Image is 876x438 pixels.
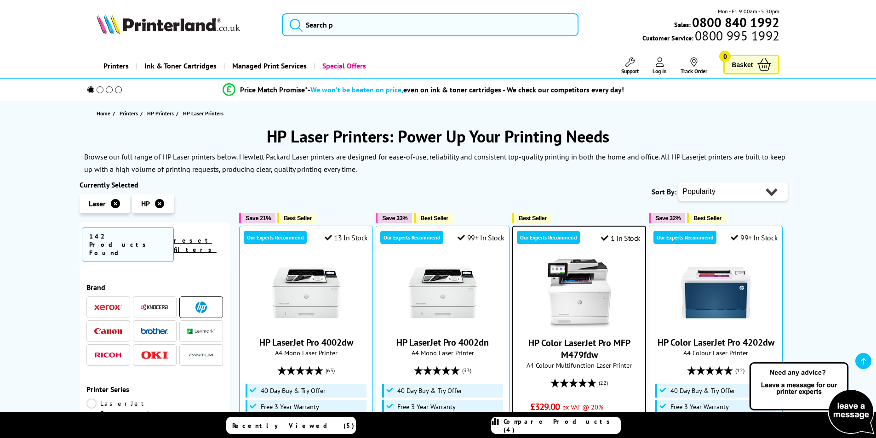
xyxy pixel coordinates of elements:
[653,68,667,74] span: Log In
[723,55,779,74] a: Basket 0
[136,54,223,78] a: Ink & Toner Cartridges
[86,398,170,419] a: LaserJet Enterprise
[80,180,230,189] div: Currently Selected
[381,348,504,357] span: A4 Mono Laser Printer
[187,301,215,313] a: HP
[97,14,240,34] img: Printerland Logo
[681,258,750,327] img: HP Color LaserJet Pro 4202dw
[94,328,122,334] img: Canon
[89,199,106,208] span: Laser
[462,362,471,379] span: (33)
[420,215,448,222] span: Best Seller
[120,108,138,118] span: Printers
[75,82,773,98] li: modal_Promise
[382,215,407,222] span: Save 33%
[187,325,215,337] a: Lexmark
[408,258,477,327] img: HP LaserJet Pro 4002dn
[314,54,373,78] a: Special Offers
[731,233,778,242] div: 99+ In Stock
[654,348,778,357] span: A4 Colour Laser Printer
[545,320,614,330] a: HP Color LaserJet Pro MFP M479fdw
[244,231,307,244] div: Our Experts Recommend
[174,236,217,254] a: reset filters
[325,233,368,242] div: 13 In Stock
[141,199,150,208] span: HP
[261,387,326,394] span: 40 Day Buy & Try Offer
[642,31,779,42] span: Customer Service:
[517,231,580,244] div: Our Experts Recommend
[530,401,560,413] span: £329.00
[518,361,641,370] span: A4 Colour Multifunction Laser Printer
[94,325,122,337] a: Canon
[187,350,215,361] img: Pantum
[621,57,639,74] a: Support
[653,231,716,244] div: Our Experts Recommend
[719,51,731,62] span: 0
[141,328,168,334] img: Brother
[658,336,774,348] a: HP Color LaserJet Pro 4202dw
[183,110,223,117] span: HP Laser Printers
[649,213,685,223] button: Save 32%
[239,213,275,223] button: Save 21%
[326,362,335,379] span: (63)
[141,349,168,361] a: OKI
[141,304,168,311] img: Kyocera
[144,54,217,78] span: Ink & Toner Cartridges
[691,18,779,27] a: 0800 840 1992
[240,85,308,94] span: Price Match Promise*
[601,233,641,243] div: 1 In Stock
[747,361,876,436] img: Open Live Chat window
[414,213,453,223] button: Best Seller
[141,301,168,313] a: Kyocera
[97,108,113,118] a: Home
[97,14,271,36] a: Printerland Logo
[120,108,140,118] a: Printers
[282,13,578,36] input: Search p
[491,417,621,434] a: Compare Products (4)
[147,108,174,118] span: HP Printers
[599,374,608,392] span: (22)
[84,152,785,174] p: Browse our full range of HP Laser printers below. Hewlett Packard Laser printers are designed for...
[693,215,721,222] span: Best Seller
[653,57,667,74] a: Log In
[681,57,707,74] a: Track Order
[380,231,443,244] div: Our Experts Recommend
[735,362,744,379] span: (12)
[244,348,368,357] span: A4 Mono Laser Printer
[562,403,603,411] span: ex VAT @ 20%
[272,258,341,327] img: HP LaserJet Pro 4002dw
[246,215,271,222] span: Save 21%
[261,403,319,410] span: Free 3 Year Warranty
[397,403,456,410] span: Free 3 Year Warranty
[141,325,168,337] a: Brother
[693,31,779,40] span: 0800 995 1992
[408,320,477,329] a: HP LaserJet Pro 4002dn
[652,187,676,196] span: Sort By:
[284,215,312,222] span: Best Seller
[223,54,314,78] a: Managed Print Services
[670,403,729,410] span: Free 3 Year Warranty
[94,304,122,311] img: Xerox
[86,283,223,292] span: Brand
[187,349,215,361] a: Pantum
[86,385,223,394] span: Printer Series
[232,421,355,430] span: Recently Viewed (5)
[226,417,356,434] a: Recently Viewed (5)
[692,14,779,31] b: 0800 840 1992
[310,85,403,94] span: We won’t be beaten on price,
[528,337,630,361] a: HP Color LaserJet Pro MFP M479fdw
[141,351,168,359] img: OKI
[97,54,136,78] a: Printers
[376,213,412,223] button: Save 33%
[670,387,735,394] span: 40 Day Buy & Try Offer
[519,215,547,222] span: Best Seller
[621,68,639,74] span: Support
[458,233,504,242] div: 99+ In Stock
[655,215,681,222] span: Save 32%
[718,7,779,16] span: Mon - Fri 9:00am - 5:30pm
[147,108,176,118] a: HP Printers
[545,259,614,328] img: HP Color LaserJet Pro MFP M479fdw
[259,336,353,348] a: HP LaserJet Pro 4002dw
[82,227,174,262] span: 142 Products Found
[94,349,122,361] a: Ricoh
